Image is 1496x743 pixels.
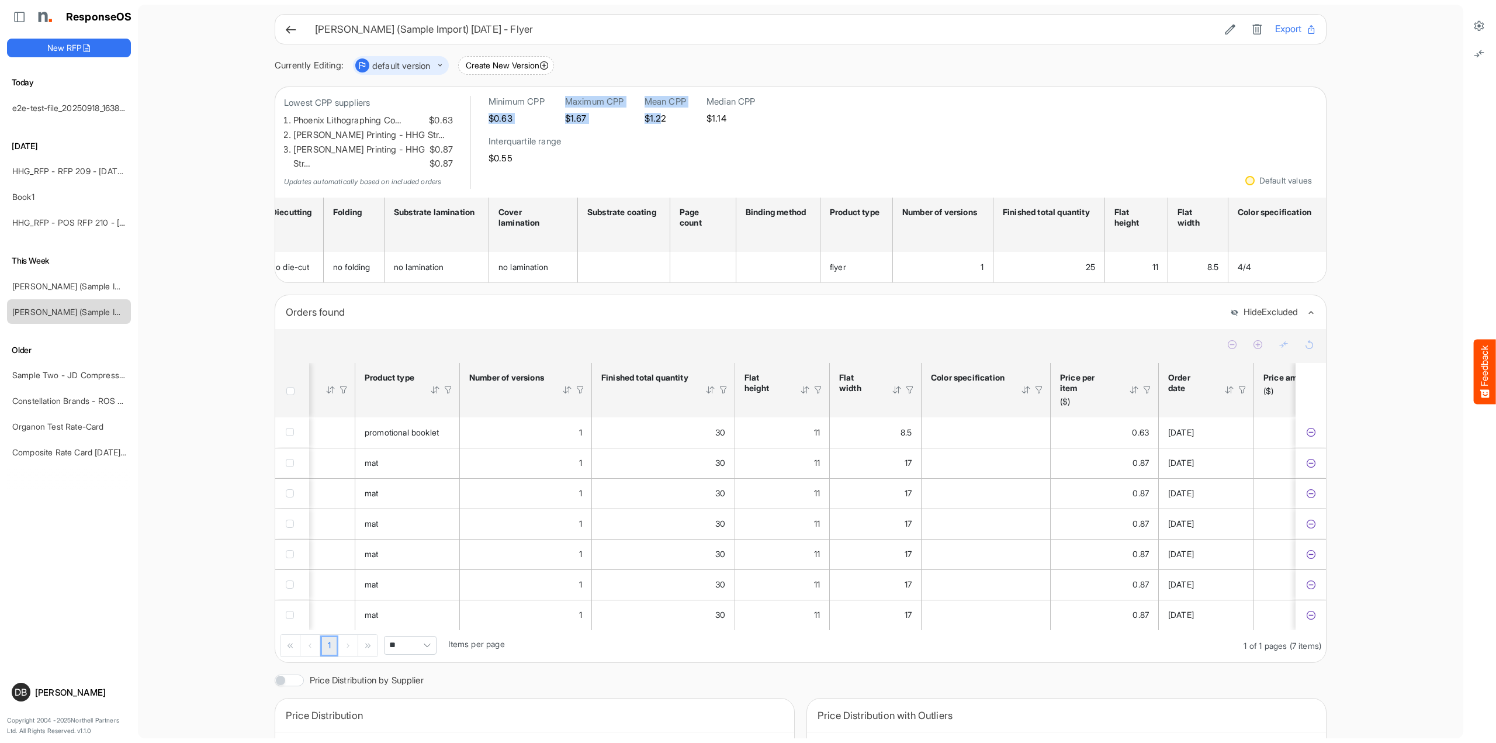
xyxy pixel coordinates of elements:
td: no folding is template cell Column Header httpsnorthellcomontologiesmapping-rulesmanufacturinghas... [324,252,385,282]
td: df013771-da3e-4c9f-8bd9-a0bf4735a96d is template cell Column Header [1296,417,1328,448]
span: 17 [905,488,912,498]
a: Composite Rate Card [DATE]_smaller [12,447,151,457]
td: 11 is template cell Column Header httpsnorthellcomontologiesmapping-rulesmeasurementhasflatsizehe... [1105,252,1168,282]
button: Exclude [1305,518,1317,530]
div: Filter Icon [1034,385,1044,395]
td: is template cell Column Header httpsnorthellcomontologiesmapping-rulesfeaturehascolourspecification [922,539,1051,569]
h6: Maximum CPP [565,96,624,108]
div: Flat width [1178,207,1215,228]
span: 11 [814,579,820,589]
span: 1 [579,579,582,589]
div: Filter Icon [905,385,915,395]
span: 1 [579,427,582,437]
td: 04/06/2024 is template cell Column Header httpsnorthellcomontologiesmapping-rulesorderhasorderdate [1159,539,1254,569]
div: Number of versions [469,372,547,383]
td: 04/06/2024 is template cell Column Header httpsnorthellcomontologiesmapping-rulesorderhasorderdate [1159,600,1254,630]
span: 11 [814,427,820,437]
h6: Interquartile range [489,136,561,147]
h6: Older [7,344,131,357]
td: 30 is template cell Column Header httpsnorthellcomontologiesmapping-rulesorderhasfinishedtotalqua... [592,569,735,600]
td: 04/06/2024 is template cell Column Header httpsnorthellcomontologiesmapping-rulesorderhasorderdate [1159,509,1254,539]
td: 17 is template cell Column Header httpsnorthellcomontologiesmapping-rulesmeasurementhasflatsizewidth [830,600,922,630]
span: [DATE] [1168,519,1194,528]
span: 1 [981,262,984,272]
div: Filter Icon [575,385,586,395]
td: checkbox [275,539,309,569]
div: Flat height [1114,207,1155,228]
span: no lamination [498,262,548,272]
td: 26 is template cell Column Header httpsnorthellcomontologiesmapping-rulesorderhasprice [1254,509,1360,539]
div: Filter Icon [338,385,349,395]
span: [DATE] [1168,549,1194,559]
td: no die-cut is template cell Column Header httpsnorthellcomontologiesmapping-rulesmanufacturinghas... [262,252,324,282]
td: 1 is template cell Column Header httpsnorthellcomontologiesmapping-rulesorderhasnumberofversions [460,448,592,478]
td: 26 is template cell Column Header httpsnorthellcomontologiesmapping-rulesorderhasprice [1254,448,1360,478]
span: 0.87 [1133,519,1149,528]
span: DB [15,687,27,697]
button: Delete [1248,22,1266,37]
button: Edit [1221,22,1239,37]
span: 1 [579,488,582,498]
label: Price Distribution by Supplier [310,676,424,685]
span: mat [365,458,378,468]
td: 04/06/2024 is template cell Column Header httpsnorthellcomontologiesmapping-rulesorderhasorderdate [1159,448,1254,478]
span: 0.87 [1133,579,1149,589]
td: 11 is template cell Column Header httpsnorthellcomontologiesmapping-rulesmeasurementhasflatsizehe... [735,417,830,448]
div: ($) [1263,386,1315,396]
td: no lamination is template cell Column Header httpsnorthellcomontologiesmapping-rulesmanufacturing... [489,252,578,282]
span: mat [365,549,378,559]
td: is template cell Column Header httpsnorthellcomontologiesmapping-rulesmanufacturinghassubstrateco... [578,252,670,282]
div: ($) [1060,396,1114,407]
p: Copyright 2004 - 2025 Northell Partners Ltd. All Rights Reserved. v 1.1.0 [7,716,131,736]
div: Substrate coating [587,207,657,217]
span: 30 [715,549,725,559]
div: Go to next page [338,635,358,656]
td: is template cell Column Header httpsnorthellcomontologiesmapping-rulesfeaturehascolourspecification [922,600,1051,630]
td: is template cell Column Header httpsnorthellcomontologiesmapping-rulesfeaturehascolourspecification [922,569,1051,600]
h6: Today [7,76,131,89]
td: 25 is template cell Column Header httpsnorthellcomontologiesmapping-rulesorderhasfinishedtotalqua... [993,252,1105,282]
a: e2e-test-file_20250918_163829 [12,103,129,113]
span: [DATE] [1168,458,1194,468]
div: Color specification [1238,207,1318,217]
div: Folding [333,207,371,217]
td: 0.8666666666666667 is template cell Column Header price-per-item [1051,539,1159,569]
span: 1 [579,519,582,528]
span: 11 [814,488,820,498]
span: 30 [715,519,725,528]
td: 30 is template cell Column Header httpsnorthellcomontologiesmapping-rulesorderhasfinishedtotalqua... [592,600,735,630]
span: no folding [333,262,370,272]
td: 0.8666666666666667 is template cell Column Header price-per-item [1051,509,1159,539]
a: Book1 [12,192,34,202]
td: 11 is template cell Column Header httpsnorthellcomontologiesmapping-rulesmeasurementhasflatsizehe... [735,600,830,630]
td: 17 is template cell Column Header httpsnorthellcomontologiesmapping-rulesmeasurementhasflatsizewidth [830,539,922,569]
li: [PERSON_NAME] Printing - HHG Str… [293,143,453,172]
span: 0.87 [1133,488,1149,498]
h5: $0.55 [489,153,561,163]
p: Lowest CPP suppliers [284,96,453,110]
td: mat is template cell Column Header httpsnorthellcomontologiesmapping-rulesproducthasproducttype [355,478,460,509]
span: mat [365,579,378,589]
span: 0.87 [1133,610,1149,620]
span: flyer [830,262,846,272]
td: 26 is template cell Column Header httpsnorthellcomontologiesmapping-rulesorderhasprice [1254,539,1360,569]
td: is template cell Column Header httpsnorthellcomontologiesmapping-rulesfeaturehascolourspecification [922,417,1051,448]
td: is template cell Column Header httpsnorthellcomontologiesmapping-rulesproducthaspagecount [670,252,736,282]
a: Sample Two - JD Compressed 2 [12,370,136,380]
td: checkbox [275,417,309,448]
td: is template cell Column Header httpsnorthellcomontologiesmapping-rulesfeaturehascolourspecification [922,509,1051,539]
span: 1 [579,458,582,468]
td: 8.5 is template cell Column Header httpsnorthellcomontologiesmapping-rulesmeasurementhasflatsizew... [830,417,922,448]
span: Pagerdropdown [384,636,437,655]
div: Filter Icon [718,385,729,395]
td: 30 is template cell Column Header httpsnorthellcomontologiesmapping-rulesorderhasfinishedtotalqua... [592,448,735,478]
a: Constellation Brands - ROS prices [12,396,140,406]
td: 04/06/2024 is template cell Column Header httpsnorthellcomontologiesmapping-rulesorderhasorderdate [1159,478,1254,509]
div: Order date [1168,372,1209,393]
span: 0.87 [1133,458,1149,468]
div: [PERSON_NAME] [35,688,126,697]
span: no die-cut [271,262,310,272]
td: 0.626 is template cell Column Header price-per-item [1051,417,1159,448]
span: 30 [715,458,725,468]
span: (7 items) [1290,641,1321,651]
